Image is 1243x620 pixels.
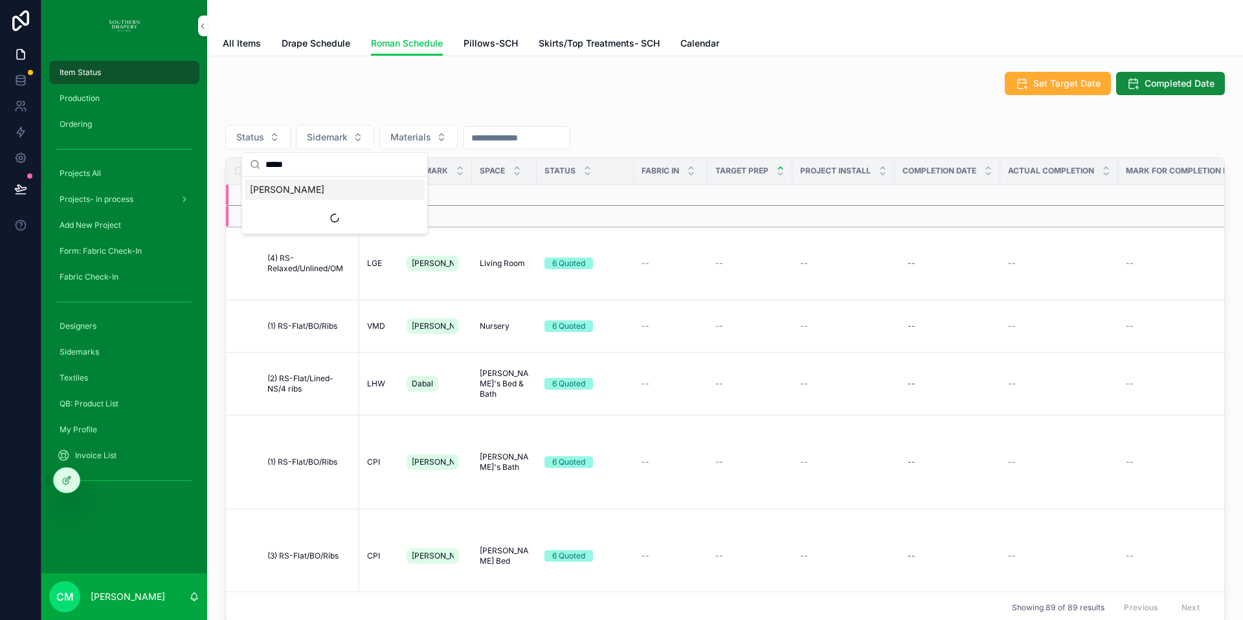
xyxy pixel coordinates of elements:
span: -- [642,457,649,467]
img: App logo [109,16,140,36]
a: Projects All [49,162,199,185]
div: Suggestions [242,177,427,234]
span: Skirts/Top Treatments- SCH [539,37,660,50]
a: -- [642,321,700,331]
a: -- [715,551,785,561]
a: (1) RS-Flat/BO/Ribs [267,457,352,467]
span: (1) RS-Flat/BO/Ribs [267,457,337,467]
span: Projects- in process [60,194,133,205]
a: Fabric Check-In [49,265,199,289]
a: [PERSON_NAME]'s Bath [480,452,529,472]
a: -- [800,457,887,467]
a: Sidemarks [49,340,199,364]
a: [PERSON_NAME] [407,546,464,566]
a: Skirts/Top Treatments- SCH [539,32,660,58]
span: Project Install [800,166,871,176]
a: -- [902,316,992,337]
span: Production [60,93,100,104]
a: -- [1008,321,1110,331]
span: (3) RS-Flat/BO/Ribs [267,551,339,561]
a: -- [715,258,785,269]
a: [PERSON_NAME] [407,253,464,274]
span: -- [715,258,723,269]
button: Select Button [225,125,291,149]
a: Dabal [407,373,464,394]
a: Pillows-SCH [464,32,518,58]
a: Designers [49,315,199,338]
button: Completed Date [1116,72,1225,95]
a: LGE [367,258,391,269]
span: Ordering [60,119,92,129]
div: -- [908,379,915,389]
button: Select Button [296,125,374,149]
a: All Items [223,32,261,58]
a: -- [715,457,785,467]
span: Materials [390,131,431,144]
span: Fabric in [642,166,679,176]
span: Designers [60,321,96,331]
span: Set Target Date [1033,77,1101,90]
span: Pillows-SCH [464,37,518,50]
a: -- [642,258,700,269]
span: [PERSON_NAME] Bed [480,546,529,566]
span: Projects All [60,168,101,179]
a: (1) RS-Flat/BO/Ribs [267,321,352,331]
span: -- [1008,379,1016,389]
div: -- [908,321,915,331]
a: Projects- in process [49,188,199,211]
div: -- [908,457,915,467]
a: Calendar [680,32,719,58]
span: Roman Schedule [371,37,443,50]
span: Drape Schedule [282,37,350,50]
a: -- [715,321,785,331]
span: [PERSON_NAME] [412,321,454,331]
span: Calendar [680,37,719,50]
span: -- [800,551,808,561]
a: (3) RS-Flat/BO/Ribs [267,551,352,561]
a: Add New Project [49,214,199,237]
span: [PERSON_NAME] [412,457,454,467]
span: -- [642,551,649,561]
span: Nursery [480,321,510,331]
a: Form: Fabric Check-In [49,239,199,263]
span: Actual completion [1008,166,1094,176]
a: 6 Quoted [544,550,626,562]
span: -- [1008,321,1016,331]
a: My Profile [49,418,199,441]
span: -- [800,379,808,389]
span: -- [800,258,808,269]
a: Roman Schedule [371,32,443,56]
span: [PERSON_NAME] [412,551,454,561]
span: Sidemark [307,131,348,144]
a: Production [49,87,199,110]
a: CPI [367,551,391,561]
span: Form: Fabric Check-In [60,246,142,256]
a: VMD [367,321,391,331]
p: [PERSON_NAME] [91,590,165,603]
a: Living Room [480,258,529,269]
div: 6 Quoted [552,456,585,468]
div: 6 Quoted [552,550,585,562]
span: Status [544,166,576,176]
span: My Profile [60,425,97,435]
div: -- [908,258,915,269]
a: -- [800,379,887,389]
a: -- [902,452,992,472]
span: VMD [367,321,385,331]
a: 6 Quoted [544,456,626,468]
span: -- [715,457,723,467]
span: Completed Date [1145,77,1215,90]
a: -- [642,457,700,467]
span: Status [236,131,264,144]
a: -- [1008,258,1110,269]
span: CPI [367,551,380,561]
span: Target Prep [715,166,768,176]
a: -- [902,546,992,566]
span: -- [1126,551,1134,561]
a: 6 Quoted [544,258,626,269]
span: Dabal [412,379,433,389]
span: (2) RS-Flat/Lined-NS/4 ribs [267,373,352,394]
a: Drape Schedule [282,32,350,58]
div: 6 Quoted [552,378,585,390]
